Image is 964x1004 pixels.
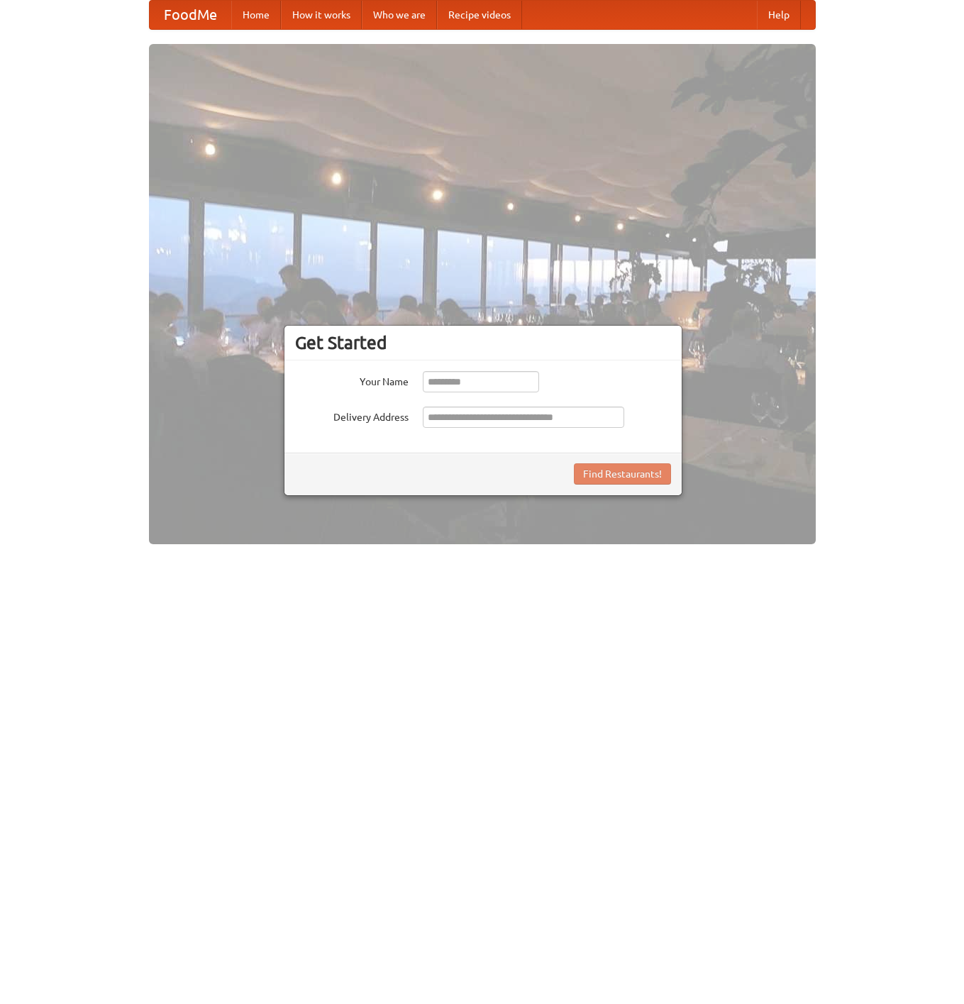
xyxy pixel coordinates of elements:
[437,1,522,29] a: Recipe videos
[574,463,671,485] button: Find Restaurants!
[295,332,671,353] h3: Get Started
[281,1,362,29] a: How it works
[150,1,231,29] a: FoodMe
[295,407,409,424] label: Delivery Address
[231,1,281,29] a: Home
[362,1,437,29] a: Who we are
[757,1,801,29] a: Help
[295,371,409,389] label: Your Name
